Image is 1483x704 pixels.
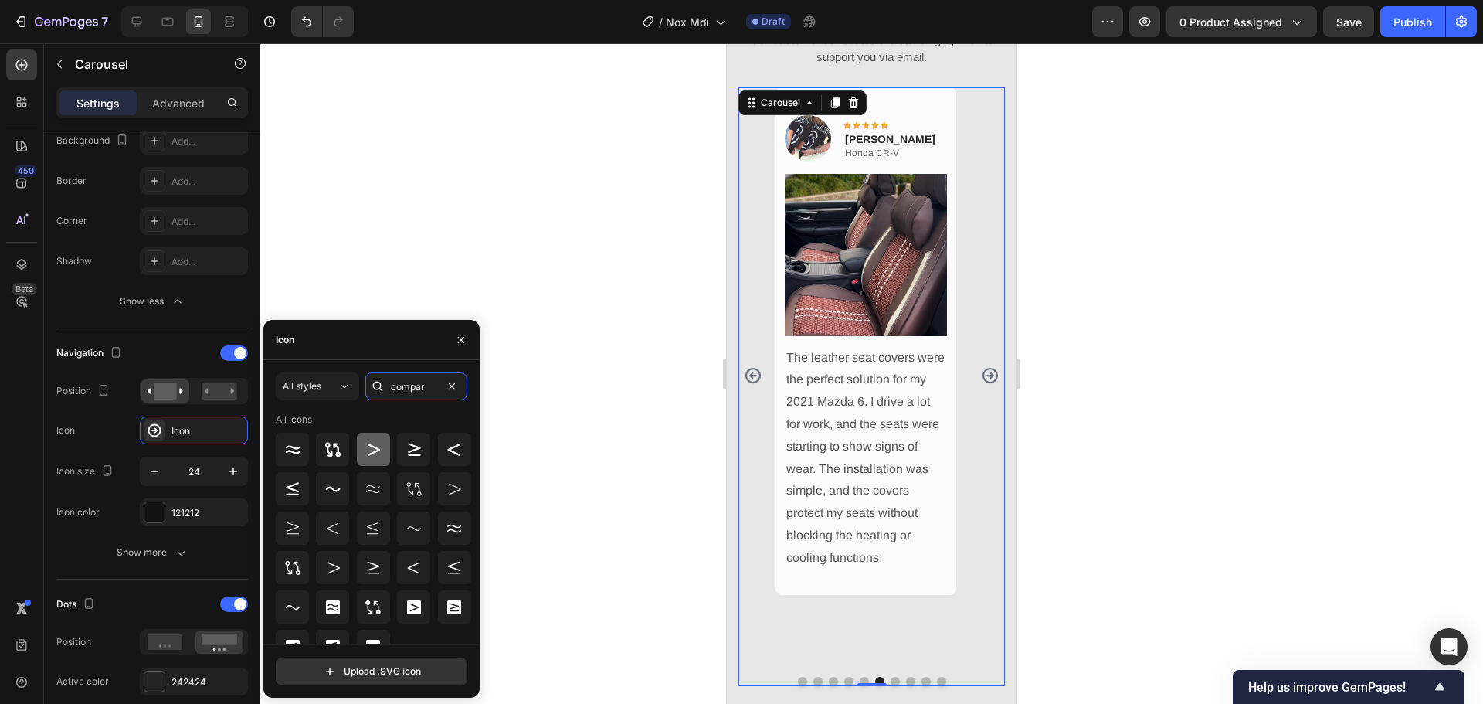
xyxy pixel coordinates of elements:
button: Dot [133,634,142,643]
div: Corner [56,214,87,228]
div: Add... [171,215,244,229]
div: Border [56,174,87,188]
span: All styles [283,380,321,392]
div: Active color [56,675,109,689]
div: Icon [276,333,294,347]
input: Search icon [365,372,467,400]
button: Publish [1380,6,1445,37]
button: Save [1323,6,1374,37]
p: 7 [101,12,108,31]
p: Honda CR-V [118,104,209,117]
div: Navigation [56,343,125,364]
span: Help us improve GemPages! [1248,680,1430,695]
span: 0 product assigned [1179,14,1282,30]
button: Dot [195,634,204,643]
span: Draft [762,15,785,29]
button: Dot [164,634,173,643]
div: Icon [56,423,75,437]
div: Shadow [56,254,92,268]
div: Undo/Redo [291,6,354,37]
p: The leather seat covers were the perfect solution for my 2021 Mazda 6. I drive a lot for work, an... [59,304,219,526]
iframe: Design area [727,43,1016,704]
div: Position [56,381,113,402]
button: Show survey - Help us improve GemPages! [1248,678,1449,696]
span: Save [1336,15,1362,29]
button: Show more [56,539,248,566]
button: Dot [71,634,80,643]
img: gempages_469119478613935326-3a7b9b41-bf7a-4ad1-93d1-fe35ca3edf4b.webp [58,131,220,293]
div: Upload .SVG icon [322,664,421,679]
button: All styles [276,372,359,400]
div: Add... [171,134,244,148]
div: 242424 [171,675,244,689]
div: 450 [15,165,37,177]
div: Icon [171,424,244,438]
div: Dots [56,594,98,615]
button: Dot [102,634,111,643]
div: Background [56,131,131,151]
button: Dot [117,634,127,643]
div: Carousel [31,53,76,66]
div: Add... [171,175,244,189]
button: 0 product assigned [1166,6,1317,37]
div: 121212 [171,506,244,520]
button: Show less [56,287,248,315]
button: Dot [210,634,219,643]
div: Beta [12,283,37,295]
button: Carousel Back Arrow [14,320,39,345]
p: [PERSON_NAME] [118,90,209,101]
div: Show more [117,545,188,560]
div: Position [56,635,91,649]
button: Dot [148,634,158,643]
button: 7 [6,6,115,37]
div: Open Intercom Messenger [1430,628,1468,665]
button: Upload .SVG icon [276,658,467,685]
button: Carousel Next Arrow [251,320,276,345]
div: Icon color [56,505,100,519]
button: Dot [179,634,188,643]
span: / [659,14,663,30]
div: Add... [171,255,244,269]
span: Nox Mới [666,14,709,30]
button: Dot [87,634,96,643]
p: Settings [76,95,120,111]
p: Advanced [152,95,205,111]
div: Icon size [56,461,117,482]
div: Publish [1393,14,1432,30]
div: All icons [276,413,312,427]
p: Carousel [75,55,206,73]
img: Alt Image [58,72,104,118]
div: Show less [120,294,185,309]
